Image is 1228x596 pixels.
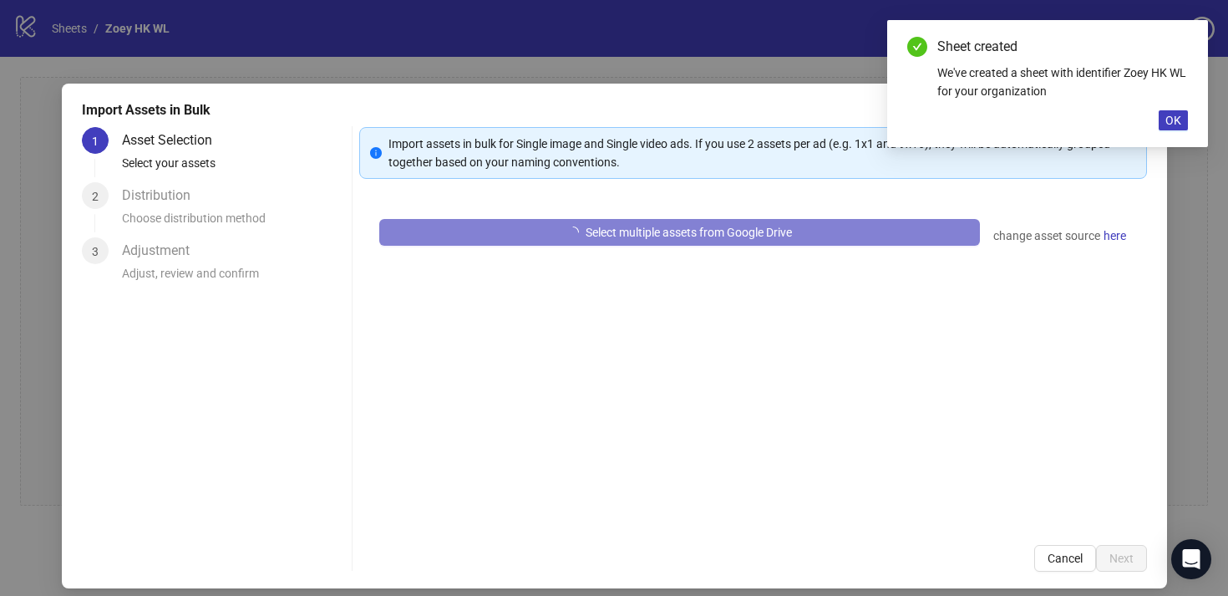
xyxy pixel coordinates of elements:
[993,226,1127,246] div: change asset source
[1171,539,1211,579] div: Open Intercom Messenger
[1165,114,1181,127] span: OK
[122,182,204,209] div: Distribution
[937,37,1188,57] div: Sheet created
[907,37,927,57] span: check-circle
[378,219,980,246] button: Select multiple assets from Google Drive
[82,100,1147,120] div: Import Assets in Bulk
[937,64,1188,100] div: We've created a sheet with identifier Zoey HK WL for your organization
[92,135,99,148] span: 1
[388,135,1136,171] div: Import assets in bulk for Single image and Single video ads. If you use 2 assets per ad (e.g. 1x1...
[1034,545,1096,572] button: Cancel
[122,264,345,293] div: Adjust, review and confirm
[1103,226,1127,246] a: here
[122,127,226,154] div: Asset Selection
[1104,227,1126,245] span: here
[566,226,579,238] span: loading
[92,190,99,203] span: 2
[1096,545,1147,572] button: Next
[585,226,791,239] span: Select multiple assets from Google Drive
[1048,552,1083,565] span: Cancel
[122,154,345,182] div: Select your assets
[1170,37,1188,55] a: Close
[122,237,203,264] div: Adjustment
[1159,110,1188,130] button: OK
[92,245,99,258] span: 3
[369,147,381,159] span: info-circle
[122,209,345,237] div: Choose distribution method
